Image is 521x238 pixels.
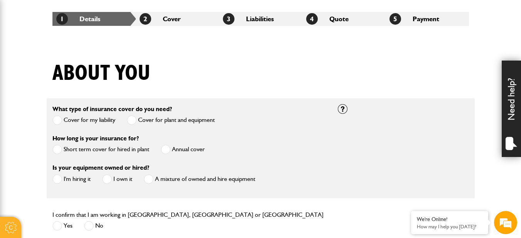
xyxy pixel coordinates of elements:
[52,212,324,218] label: I confirm that I am working in [GEOGRAPHIC_DATA], [GEOGRAPHIC_DATA] or [GEOGRAPHIC_DATA]
[52,12,136,26] li: Details
[10,94,141,111] input: Enter your email address
[302,12,386,26] li: Quote
[52,145,149,154] label: Short term cover for hired in plant
[10,117,141,134] input: Enter your phone number
[136,12,219,26] li: Cover
[56,13,68,25] span: 1
[306,13,318,25] span: 4
[389,13,401,25] span: 5
[140,13,151,25] span: 2
[52,106,172,112] label: What type of insurance cover do you need?
[84,221,103,231] label: No
[502,61,521,157] div: Need help?
[102,174,132,184] label: I own it
[126,4,145,22] div: Minimize live chat window
[10,71,141,88] input: Enter your last name
[52,61,150,86] h1: About you
[52,221,73,231] label: Yes
[161,145,205,154] label: Annual cover
[52,165,149,171] label: Is your equipment owned or hired?
[52,174,91,184] label: I'm hiring it
[105,184,140,194] em: Start Chat
[386,12,469,26] li: Payment
[417,224,482,230] p: How may I help you today?
[127,115,215,125] label: Cover for plant and equipment
[52,135,139,142] label: How long is your insurance for?
[13,43,32,54] img: d_20077148190_company_1631870298795_20077148190
[52,115,115,125] label: Cover for my liability
[219,12,302,26] li: Liabilities
[10,140,141,177] textarea: Type your message and hit 'Enter'
[417,216,482,223] div: We're Online!
[40,43,130,53] div: Chat with us now
[144,174,255,184] label: A mixture of owned and hire equipment
[223,13,234,25] span: 3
